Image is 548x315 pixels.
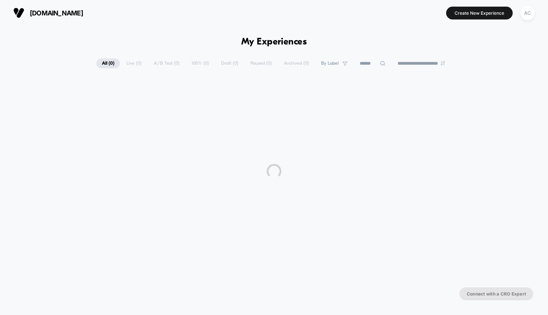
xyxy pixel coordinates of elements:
span: By Label [321,61,339,66]
div: AC [520,6,535,20]
button: Connect with a CRO Expert [459,287,533,300]
span: All ( 0 ) [96,58,120,68]
button: AC [518,6,537,21]
img: end [441,61,445,65]
span: [DOMAIN_NAME] [30,9,83,17]
button: Create New Experience [446,7,513,19]
img: Visually logo [13,7,24,18]
button: [DOMAIN_NAME] [11,7,85,19]
h1: My Experiences [241,37,307,47]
